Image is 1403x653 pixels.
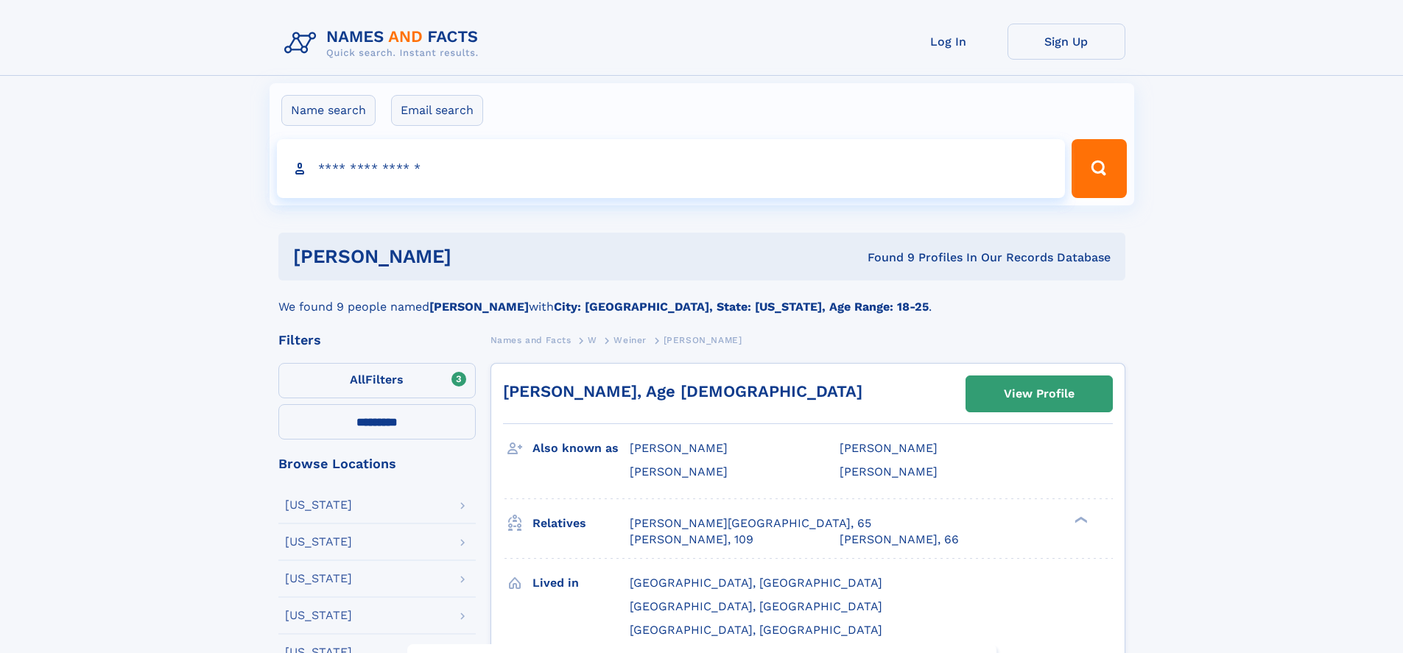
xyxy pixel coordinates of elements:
[1071,515,1089,524] div: ❯
[630,441,728,455] span: [PERSON_NAME]
[630,532,753,548] a: [PERSON_NAME], 109
[1072,139,1126,198] button: Search Button
[840,532,959,548] a: [PERSON_NAME], 66
[391,95,483,126] label: Email search
[278,363,476,398] label: Filters
[840,465,938,479] span: [PERSON_NAME]
[350,373,365,386] span: All
[503,382,862,400] a: [PERSON_NAME], Age [DEMOGRAPHIC_DATA]
[278,333,476,347] div: Filters
[278,24,490,63] img: Logo Names and Facts
[966,376,1112,412] a: View Profile
[278,280,1125,316] div: We found 9 people named with .
[613,331,647,349] a: Weiner
[630,515,871,532] a: [PERSON_NAME][GEOGRAPHIC_DATA], 65
[429,300,529,314] b: [PERSON_NAME]
[278,457,476,470] div: Browse Locations
[890,24,1008,60] a: Log In
[532,511,630,536] h3: Relatives
[532,436,630,461] h3: Also known as
[630,623,882,637] span: [GEOGRAPHIC_DATA], [GEOGRAPHIC_DATA]
[840,441,938,455] span: [PERSON_NAME]
[281,95,376,126] label: Name search
[630,465,728,479] span: [PERSON_NAME]
[630,576,882,590] span: [GEOGRAPHIC_DATA], [GEOGRAPHIC_DATA]
[664,335,742,345] span: [PERSON_NAME]
[490,331,572,349] a: Names and Facts
[1004,377,1075,411] div: View Profile
[588,331,597,349] a: W
[613,335,647,345] span: Weiner
[285,573,352,585] div: [US_STATE]
[277,139,1066,198] input: search input
[1008,24,1125,60] a: Sign Up
[554,300,929,314] b: City: [GEOGRAPHIC_DATA], State: [US_STATE], Age Range: 18-25
[285,610,352,621] div: [US_STATE]
[659,250,1111,266] div: Found 9 Profiles In Our Records Database
[285,536,352,548] div: [US_STATE]
[293,247,660,266] h1: [PERSON_NAME]
[630,599,882,613] span: [GEOGRAPHIC_DATA], [GEOGRAPHIC_DATA]
[285,499,352,511] div: [US_STATE]
[532,571,630,596] h3: Lived in
[588,335,597,345] span: W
